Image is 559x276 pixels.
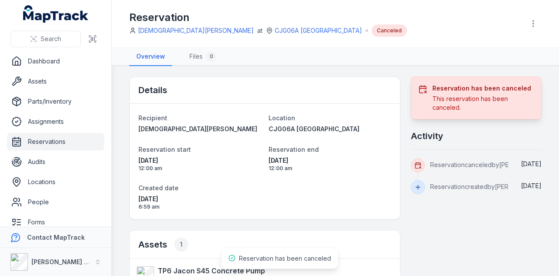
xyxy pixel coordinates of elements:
[138,156,262,165] span: [DATE]
[521,160,542,168] span: [DATE]
[521,160,542,168] time: 24/09/2025, 7:36:30 am
[41,35,61,43] span: Search
[7,52,104,70] a: Dashboard
[7,133,104,150] a: Reservations
[138,146,191,153] span: Reservation start
[7,193,104,211] a: People
[269,165,392,172] span: 12:00 am
[27,234,85,241] strong: Contact MapTrack
[129,10,407,24] h1: Reservation
[269,125,392,133] a: CJG06A [GEOGRAPHIC_DATA]
[430,183,544,190] span: Reservation created by [PERSON_NAME]
[7,173,104,191] a: Locations
[138,203,262,210] span: 6:59 am
[7,73,104,90] a: Assets
[138,195,262,203] span: [DATE]
[257,26,262,35] span: at
[269,125,359,133] span: CJG06A [GEOGRAPHIC_DATA]
[275,26,362,35] a: CJG06A [GEOGRAPHIC_DATA]
[269,146,319,153] span: Reservation end
[158,266,265,276] strong: TP6 Jacon S45 Concrete Pump
[138,125,262,133] a: [DEMOGRAPHIC_DATA][PERSON_NAME]
[183,48,224,66] a: Files0
[521,182,542,189] span: [DATE]
[7,153,104,171] a: Audits
[269,156,392,172] time: 29/09/2025, 12:00:00 am
[411,130,443,142] h2: Activity
[269,156,392,165] span: [DATE]
[372,24,407,37] div: Canceled
[174,238,188,252] div: 1
[10,31,81,47] button: Search
[138,184,179,192] span: Created date
[7,113,104,130] a: Assignments
[138,156,262,172] time: 22/09/2025, 12:00:00 am
[239,255,331,262] span: Reservation has been canceled
[521,182,542,189] time: 19/09/2025, 6:59:44 am
[269,114,295,122] span: Location
[7,213,104,231] a: Forms
[31,258,103,266] strong: [PERSON_NAME] Group
[129,48,172,66] a: Overview
[7,93,104,110] a: Parts/Inventory
[432,94,534,112] div: This reservation has been canceled.
[138,165,262,172] span: 12:00 am
[430,161,548,168] span: Reservation canceled by [PERSON_NAME]
[432,84,534,93] h3: Reservation has been canceled
[23,5,89,23] a: MapTrack
[138,84,167,96] h2: Details
[138,195,262,210] time: 19/09/2025, 6:59:44 am
[206,51,217,62] div: 0
[138,114,167,122] span: Recipient
[138,26,254,35] a: [DEMOGRAPHIC_DATA][PERSON_NAME]
[138,238,188,252] h2: Assets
